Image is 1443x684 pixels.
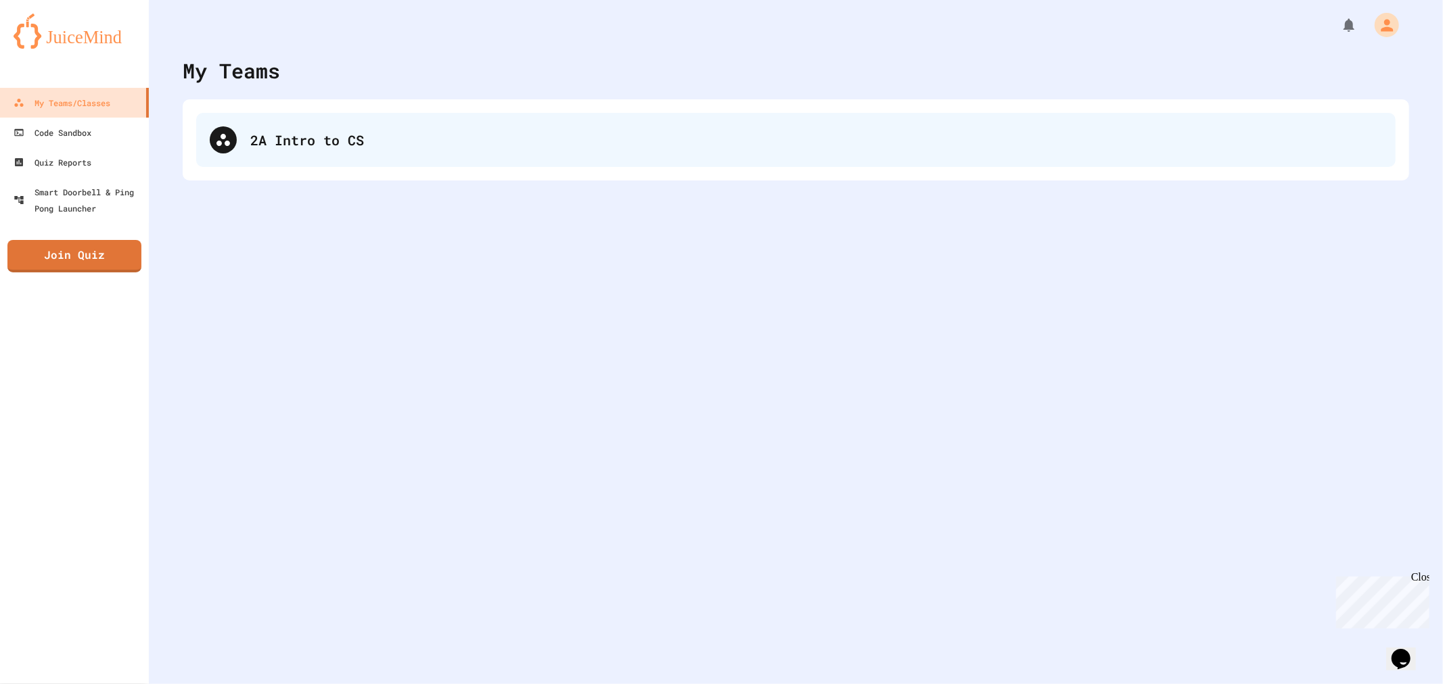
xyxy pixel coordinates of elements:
[14,154,91,170] div: Quiz Reports
[1316,14,1360,36] div: My Notifications
[14,184,143,216] div: Smart Doorbell & Ping Pong Launcher
[14,14,135,49] img: logo-orange.svg
[1386,630,1429,670] iframe: chat widget
[5,5,93,86] div: Chat with us now!Close
[7,240,141,272] a: Join Quiz
[196,113,1396,167] div: 2A Intro to CS
[14,95,110,111] div: My Teams/Classes
[250,130,1382,150] div: 2A Intro to CS
[183,55,280,86] div: My Teams
[1331,571,1429,629] iframe: chat widget
[1360,9,1402,41] div: My Account
[14,124,91,141] div: Code Sandbox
